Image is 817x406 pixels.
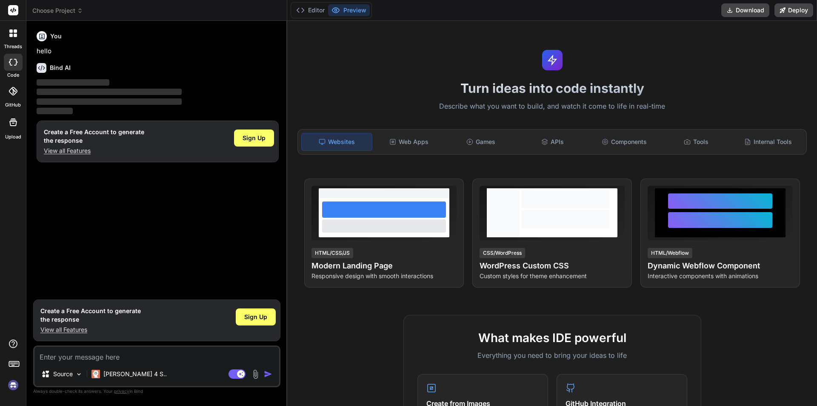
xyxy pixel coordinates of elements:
[374,133,444,151] div: Web Apps
[517,133,588,151] div: APIs
[32,6,83,15] span: Choose Project
[37,108,73,114] span: ‌
[293,4,328,16] button: Editor
[243,134,266,142] span: Sign Up
[301,133,372,151] div: Websites
[244,313,267,321] span: Sign Up
[480,272,625,280] p: Custom styles for theme enhancement
[40,307,141,324] h1: Create a Free Account to generate the response
[661,133,731,151] div: Tools
[648,260,793,272] h4: Dynamic Webflow Component
[6,378,20,392] img: signin
[53,370,73,378] p: Source
[648,272,793,280] p: Interactive components with animations
[589,133,660,151] div: Components
[103,370,167,378] p: [PERSON_NAME] 4 S..
[446,133,516,151] div: Games
[733,133,803,151] div: Internal Tools
[721,3,769,17] button: Download
[292,81,812,96] h1: Turn ideas into code instantly
[44,128,144,145] h1: Create a Free Account to generate the response
[480,248,525,258] div: CSS/WordPress
[50,32,62,40] h6: You
[292,101,812,112] p: Describe what you want to build, and watch it come to life in real-time
[44,147,144,155] p: View all Features
[251,369,260,379] img: attachment
[328,4,370,16] button: Preview
[33,387,280,395] p: Always double-check its answers. Your in Bind
[480,260,625,272] h4: WordPress Custom CSS
[5,133,21,141] label: Upload
[37,79,109,86] span: ‌
[75,371,83,378] img: Pick Models
[417,350,687,360] p: Everything you need to bring your ideas to life
[648,248,692,258] div: HTML/Webflow
[37,46,279,56] p: hello
[91,370,100,378] img: Claude 4 Sonnet
[4,43,22,50] label: threads
[50,63,71,72] h6: Bind AI
[5,101,21,109] label: GitHub
[37,98,182,105] span: ‌
[114,389,129,394] span: privacy
[417,329,687,347] h2: What makes IDE powerful
[37,89,182,95] span: ‌
[774,3,813,17] button: Deploy
[40,325,141,334] p: View all Features
[311,272,457,280] p: Responsive design with smooth interactions
[264,370,272,378] img: icon
[311,260,457,272] h4: Modern Landing Page
[7,72,19,79] label: code
[311,248,353,258] div: HTML/CSS/JS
